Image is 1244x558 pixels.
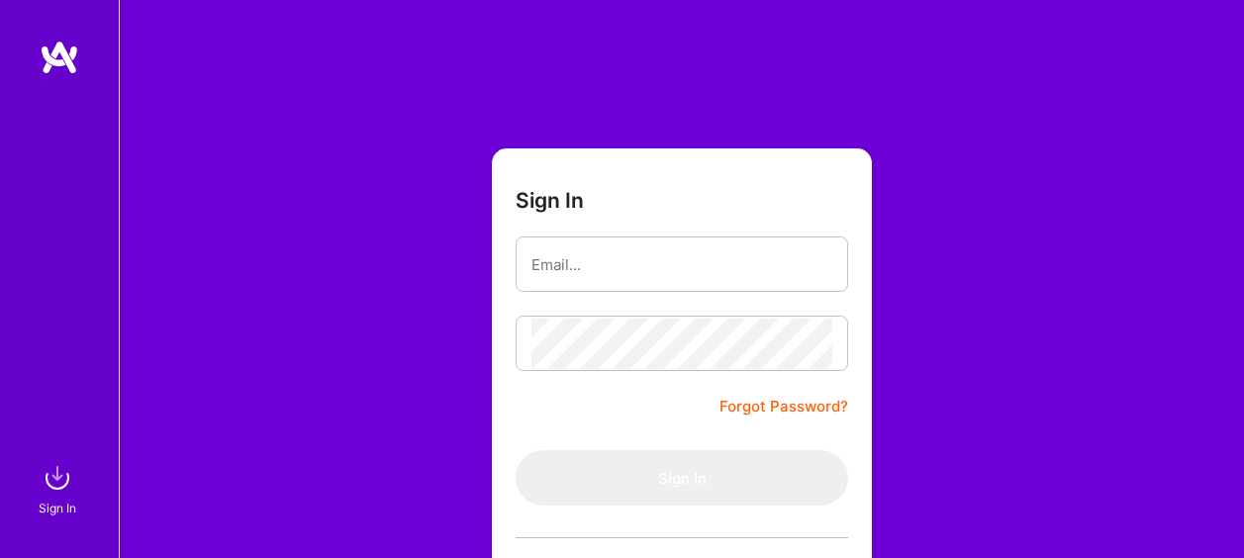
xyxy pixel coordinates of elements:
img: sign in [38,458,77,498]
button: Sign In [516,450,848,506]
h3: Sign In [516,188,584,213]
div: Sign In [39,498,76,518]
input: Email... [531,239,832,290]
img: logo [40,40,79,75]
a: sign inSign In [42,458,77,518]
a: Forgot Password? [719,395,848,418]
